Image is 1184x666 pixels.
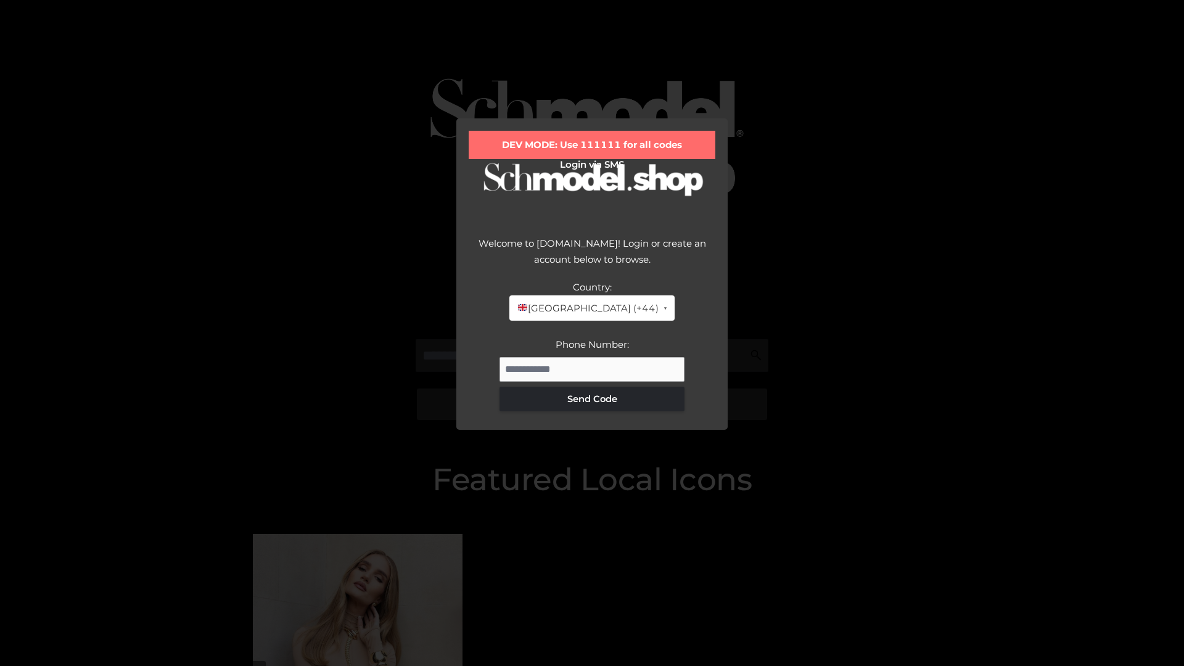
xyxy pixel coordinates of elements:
h2: Login via SMS [469,159,715,170]
label: Country: [573,281,612,293]
div: Welcome to [DOMAIN_NAME]! Login or create an account below to browse. [469,236,715,279]
img: 🇬🇧 [518,303,527,312]
div: DEV MODE: Use 111111 for all codes [469,131,715,159]
button: Send Code [499,387,684,411]
label: Phone Number: [556,339,629,350]
span: [GEOGRAPHIC_DATA] (+44) [517,300,658,316]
